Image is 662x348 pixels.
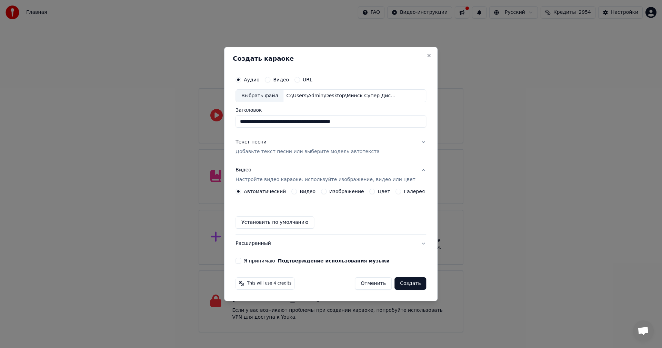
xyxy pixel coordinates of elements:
[303,77,312,82] label: URL
[329,189,364,194] label: Изображение
[235,108,426,113] label: Заголовок
[235,176,415,183] p: Настройте видео караоке: используйте изображение, видео или цвет
[247,281,291,286] span: This will use 4 credits
[355,277,392,290] button: Отменить
[394,277,426,290] button: Создать
[278,258,390,263] button: Я принимаю
[300,189,315,194] label: Видео
[235,133,426,161] button: Текст песниДобавьте текст песни или выберите модель автотекста
[235,216,314,229] button: Установить по умолчанию
[235,139,267,146] div: Текст песни
[283,92,401,99] div: C:\Users\Admin\Desktop\Минск Супер Диско\Kamazz_-_Tekila-Lyubov_Tropikana-ZHenshhina_77928985.mp3
[236,90,283,102] div: Выбрать файл
[244,258,390,263] label: Я принимаю
[378,189,390,194] label: Цвет
[235,189,426,234] div: ВидеоНастройте видео караоке: используйте изображение, видео или цвет
[235,149,380,156] p: Добавьте текст песни или выберите модель автотекста
[235,167,415,183] div: Видео
[235,235,426,252] button: Расширенный
[244,189,286,194] label: Автоматический
[233,56,429,62] h2: Создать караоке
[404,189,425,194] label: Галерея
[244,77,259,82] label: Аудио
[235,161,426,189] button: ВидеоНастройте видео караоке: используйте изображение, видео или цвет
[273,77,289,82] label: Видео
